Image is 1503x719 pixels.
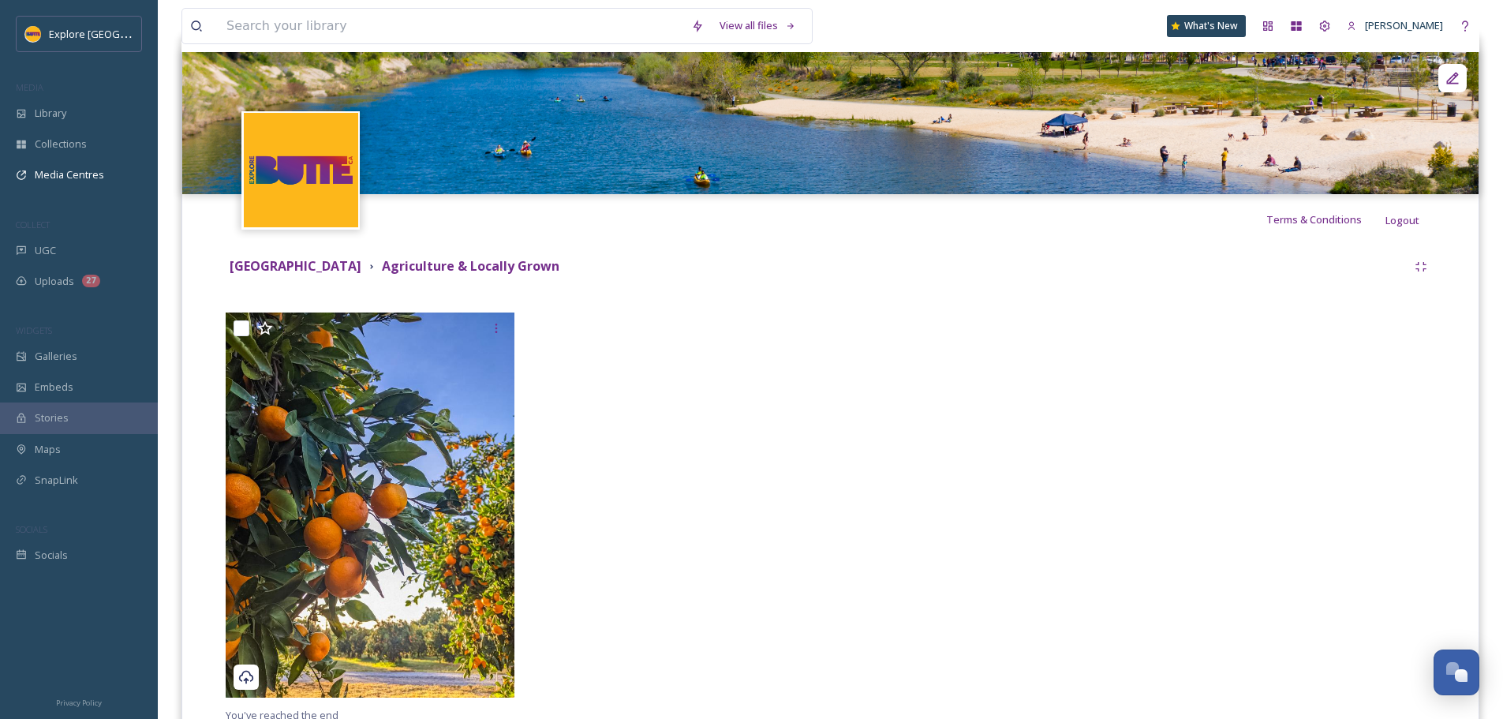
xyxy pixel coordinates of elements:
[16,219,50,230] span: COLLECT
[382,257,559,275] strong: Agriculture & Locally Grown
[25,26,41,42] img: Butte%20County%20logo.png
[1434,650,1479,695] button: Open Chat
[56,692,102,711] a: Privacy Policy
[1385,213,1419,227] span: Logout
[226,313,514,698] img: 2022-11-23_Doerings Mandarins_EDITED_155744528-Explore%20Butte%20County.jpg
[1339,10,1451,41] a: [PERSON_NAME]
[35,380,73,395] span: Embeds
[35,442,61,457] span: Maps
[1365,18,1443,32] span: [PERSON_NAME]
[35,243,56,258] span: UGC
[35,106,66,121] span: Library
[219,9,683,43] input: Search your library
[35,137,87,152] span: Collections
[1266,212,1362,227] span: Terms & Conditions
[35,548,68,563] span: Socials
[230,257,361,275] strong: [GEOGRAPHIC_DATA]
[712,10,804,41] a: View all files
[56,698,102,708] span: Privacy Policy
[244,113,358,227] img: Butte%20County%20logo.png
[35,167,104,182] span: Media Centres
[49,26,188,41] span: Explore [GEOGRAPHIC_DATA]
[182,52,1479,194] img: Kayaking Feather River-10_FULL_EDITED-Explore%20Butte%20County.jpg
[1167,15,1246,37] a: What's New
[82,275,100,287] div: 27
[35,274,74,289] span: Uploads
[16,324,52,336] span: WIDGETS
[35,349,77,364] span: Galleries
[1266,210,1385,229] a: Terms & Conditions
[35,473,78,488] span: SnapLink
[16,81,43,93] span: MEDIA
[16,523,47,535] span: SOCIALS
[35,410,69,425] span: Stories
